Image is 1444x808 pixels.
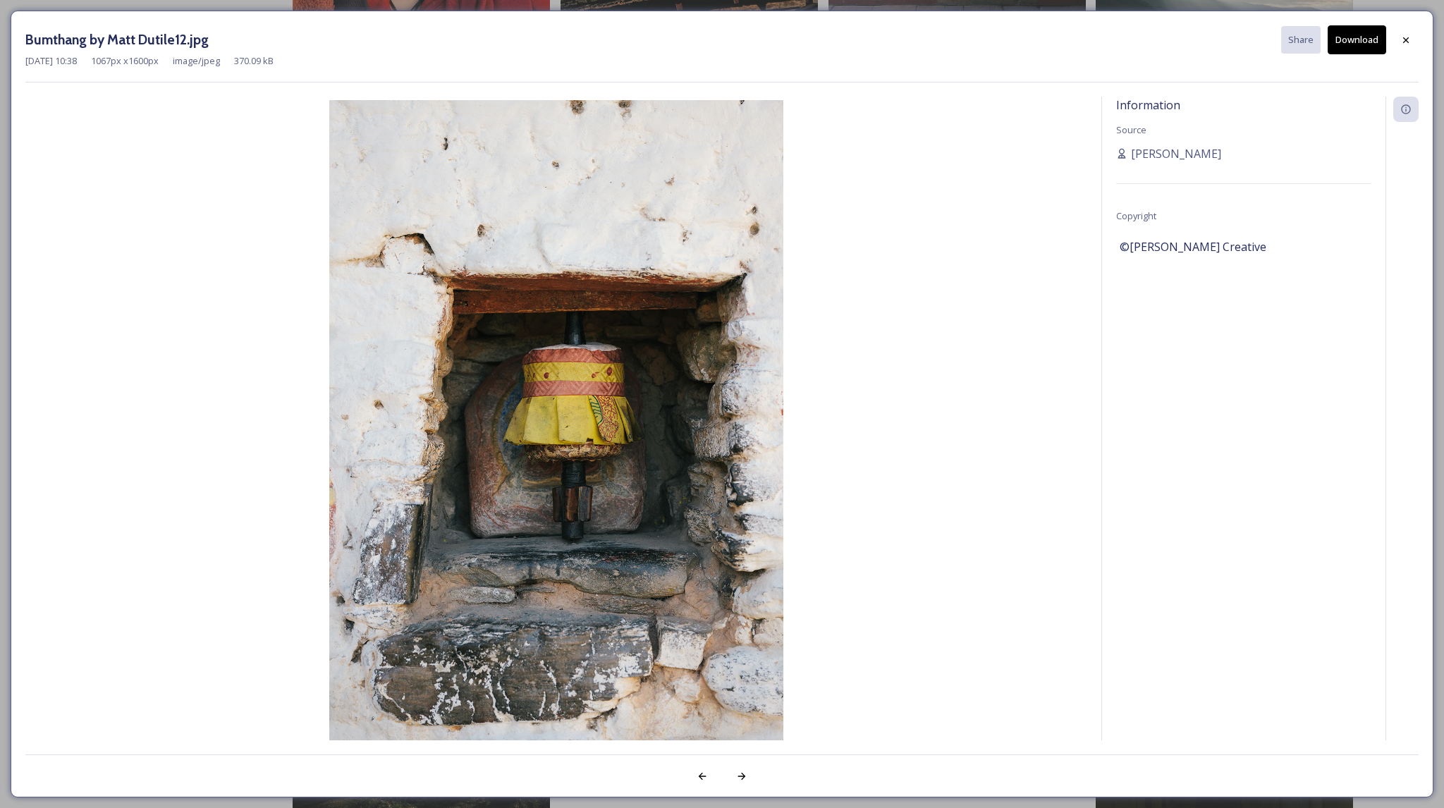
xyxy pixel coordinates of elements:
span: 370.09 kB [234,54,274,68]
span: Source [1116,123,1146,136]
span: 1067 px x 1600 px [91,54,159,68]
span: Information [1116,97,1180,113]
span: [DATE] 10:38 [25,54,77,68]
span: ©[PERSON_NAME] Creative [1120,238,1266,255]
button: Download [1328,25,1386,54]
img: Bumthang%20by%20Matt%20Dutile12.jpg [25,100,1087,781]
span: [PERSON_NAME] [1131,145,1221,162]
span: Copyright [1116,209,1156,222]
h3: Bumthang by Matt Dutile12.jpg [25,30,209,50]
span: image/jpeg [173,54,220,68]
button: Share [1281,26,1321,54]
